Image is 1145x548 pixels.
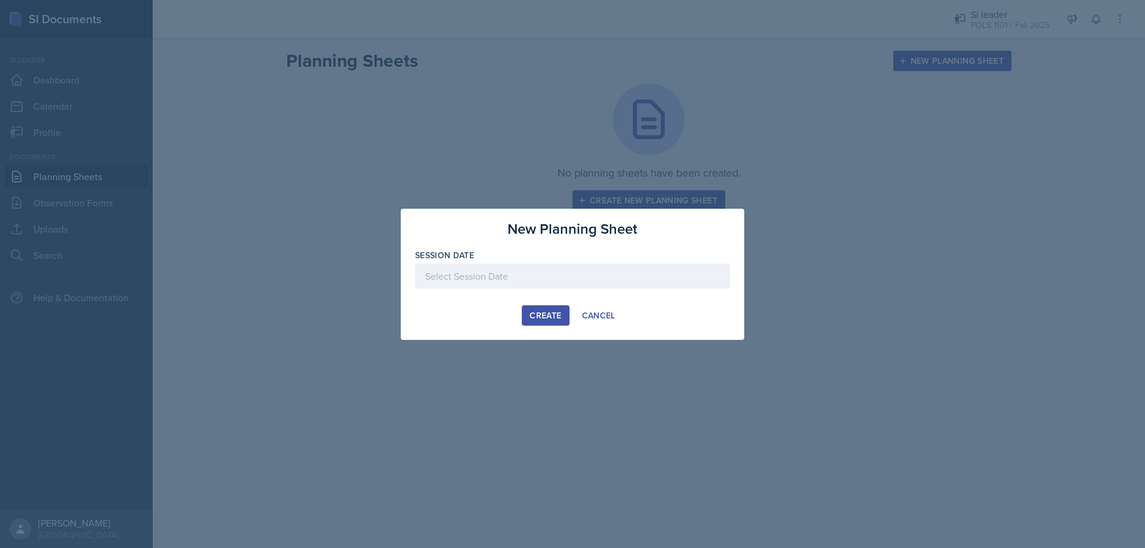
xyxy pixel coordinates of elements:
div: Cancel [582,311,615,320]
div: Create [530,311,561,320]
button: Cancel [574,305,623,326]
label: Session Date [415,249,474,261]
h3: New Planning Sheet [507,218,638,240]
button: Create [522,305,569,326]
